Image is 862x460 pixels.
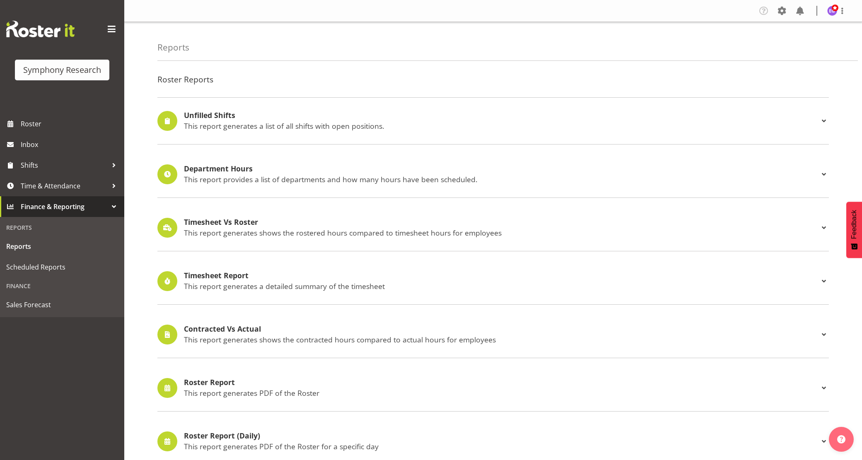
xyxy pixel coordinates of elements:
[157,325,829,344] div: Contracted Vs Actual This report generates shows the contracted hours compared to actual hours fo...
[184,228,819,237] p: This report generates shows the rostered hours compared to timesheet hours for employees
[21,200,108,213] span: Finance & Reporting
[2,219,122,236] div: Reports
[2,257,122,277] a: Scheduled Reports
[184,335,819,344] p: This report generates shows the contracted hours compared to actual hours for employees
[2,277,122,294] div: Finance
[21,180,108,192] span: Time & Attendance
[157,271,829,291] div: Timesheet Report This report generates a detailed summary of the timesheet
[157,218,829,238] div: Timesheet Vs Roster This report generates shows the rostered hours compared to timesheet hours fo...
[6,299,118,311] span: Sales Forecast
[184,272,819,280] h4: Timesheet Report
[157,111,829,131] div: Unfilled Shifts This report generates a list of all shifts with open positions.
[157,164,829,184] div: Department Hours This report provides a list of departments and how many hours have been scheduled.
[184,121,819,130] p: This report generates a list of all shifts with open positions.
[846,202,862,258] button: Feedback - Show survey
[157,75,829,84] h4: Roster Reports
[184,165,819,173] h4: Department Hours
[184,388,819,397] p: This report generates PDF of the Roster
[184,111,819,120] h4: Unfilled Shifts
[21,138,120,151] span: Inbox
[837,435,845,443] img: help-xxl-2.png
[6,240,118,253] span: Reports
[184,282,819,291] p: This report generates a detailed summary of the timesheet
[6,261,118,273] span: Scheduled Reports
[184,378,819,387] h4: Roster Report
[184,432,819,440] h4: Roster Report (Daily)
[157,431,829,451] div: Roster Report (Daily) This report generates PDF of the Roster for a specific day
[21,118,120,130] span: Roster
[184,218,819,226] h4: Timesheet Vs Roster
[6,21,75,37] img: Rosterit website logo
[157,43,189,52] h4: Reports
[157,378,829,398] div: Roster Report This report generates PDF of the Roster
[184,175,819,184] p: This report provides a list of departments and how many hours have been scheduled.
[184,442,819,451] p: This report generates PDF of the Roster for a specific day
[21,159,108,171] span: Shifts
[827,6,837,16] img: emma-gannaway277.jpg
[184,325,819,333] h4: Contracted Vs Actual
[2,294,122,315] a: Sales Forecast
[850,210,858,239] span: Feedback
[23,64,101,76] div: Symphony Research
[2,236,122,257] a: Reports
